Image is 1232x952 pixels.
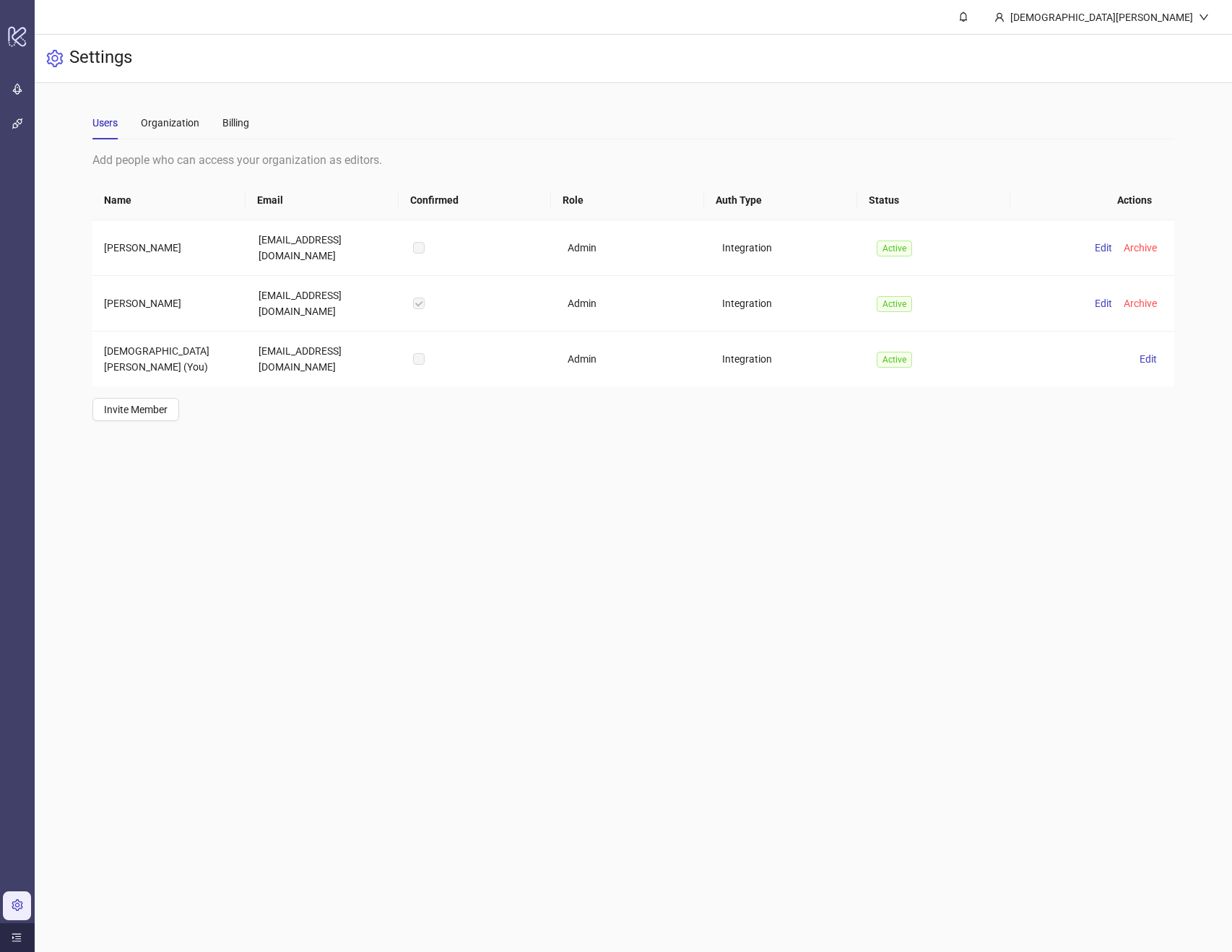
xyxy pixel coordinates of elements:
span: Edit [1095,298,1112,309]
th: Confirmed [399,181,552,220]
span: user [994,12,1005,22]
span: Active [877,296,912,312]
span: Archive [1124,298,1157,309]
button: Edit [1089,295,1118,312]
button: Edit [1089,239,1118,256]
th: Email [246,181,399,220]
th: Name [92,181,246,220]
div: Users [92,115,118,131]
span: setting [46,50,64,67]
td: Admin [556,220,711,276]
td: [DEMOGRAPHIC_DATA][PERSON_NAME] (You) [92,332,247,386]
td: [EMAIL_ADDRESS][DOMAIN_NAME] [247,332,402,386]
span: Invite Member [104,404,168,415]
span: bell [958,12,968,22]
span: Active [877,241,912,256]
td: Admin [556,332,711,386]
th: Role [551,181,704,220]
span: down [1199,12,1209,22]
th: Status [857,181,1010,220]
td: [PERSON_NAME] [92,276,247,332]
td: Integration [711,332,865,386]
button: Archive [1118,239,1163,256]
td: Integration [711,220,865,276]
span: Edit [1095,242,1112,254]
div: [DEMOGRAPHIC_DATA][PERSON_NAME] [1005,9,1199,25]
span: Edit [1140,353,1157,365]
h3: Settings [69,46,132,71]
button: Edit [1134,350,1163,368]
td: Admin [556,276,711,332]
span: Active [877,352,912,368]
th: Actions [1010,181,1163,220]
span: Archive [1124,242,1157,254]
td: Integration [711,276,865,332]
button: Archive [1118,295,1163,312]
th: Auth Type [704,181,857,220]
div: Add people who can access your organization as editors. [92,151,1174,169]
td: [PERSON_NAME] [92,220,247,276]
div: Organization [141,115,199,131]
button: Invite Member [92,398,179,421]
div: Billing [222,115,249,131]
td: [EMAIL_ADDRESS][DOMAIN_NAME] [247,276,402,332]
td: [EMAIL_ADDRESS][DOMAIN_NAME] [247,220,402,276]
span: menu-unfold [12,932,22,943]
